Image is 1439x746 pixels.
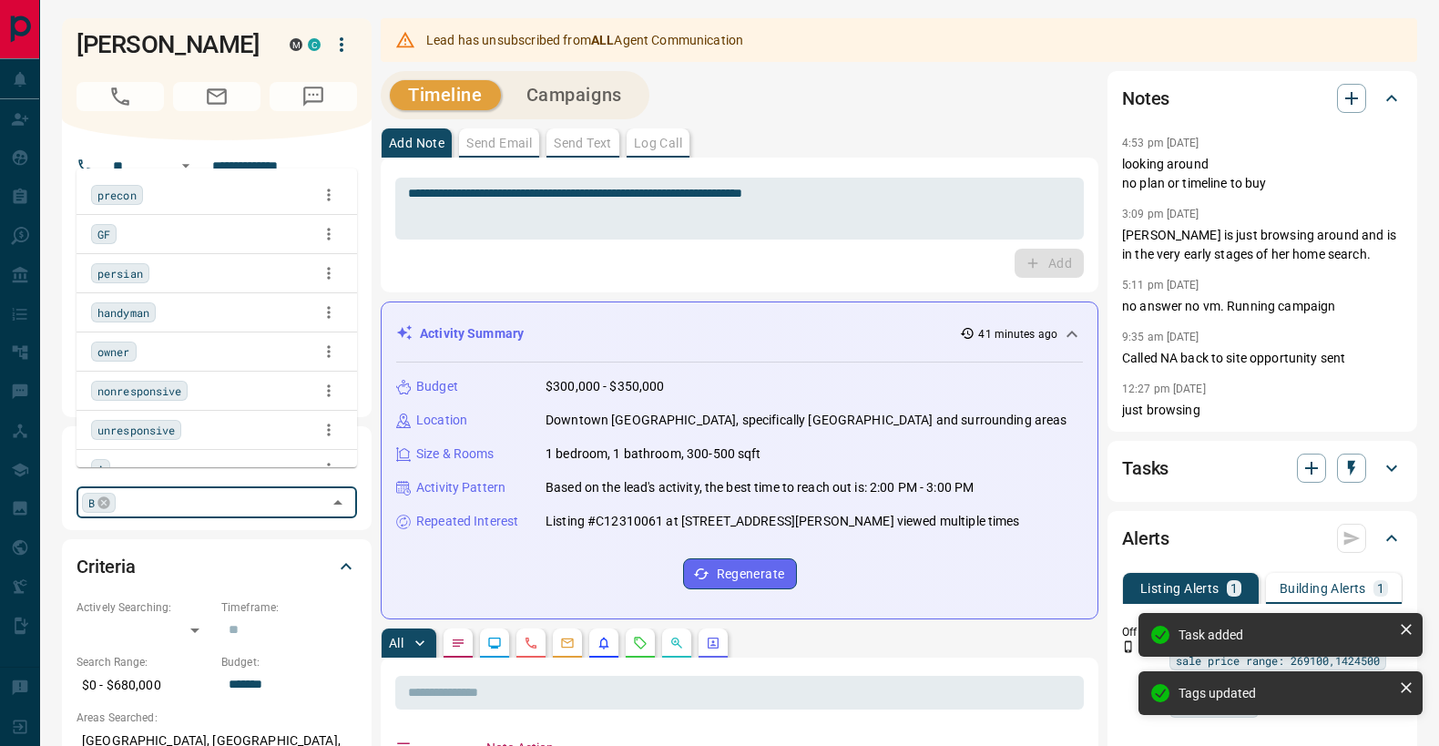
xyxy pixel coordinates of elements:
[546,512,1020,531] p: Listing #C12310061 at [STREET_ADDRESS][PERSON_NAME] viewed multiple times
[1122,84,1169,113] h2: Notes
[1122,331,1199,343] p: 9:35 am [DATE]
[426,24,743,56] div: Lead has unsubscribed from Agent Communication
[1122,524,1169,553] h2: Alerts
[175,155,197,177] button: Open
[77,82,164,111] span: Call
[97,421,175,439] span: unresponsive
[416,478,505,497] p: Activity Pattern
[1122,155,1403,193] p: looking around no plan or timeline to buy
[706,636,720,650] svg: Agent Actions
[390,80,501,110] button: Timeline
[82,493,116,513] div: B
[389,637,403,649] p: All
[221,654,357,670] p: Budget:
[546,478,974,497] p: Based on the lead's activity, the best time to reach out is: 2:00 PM - 3:00 PM
[1280,582,1366,595] p: Building Alerts
[633,636,648,650] svg: Requests
[77,599,212,616] p: Actively Searching:
[487,636,502,650] svg: Lead Browsing Activity
[389,137,444,149] p: Add Note
[1122,516,1403,560] div: Alerts
[1122,77,1403,120] div: Notes
[221,599,357,616] p: Timeframe:
[978,326,1057,342] p: 41 minutes ago
[546,377,665,396] p: $300,000 - $350,000
[669,636,684,650] svg: Opportunities
[1122,454,1169,483] h2: Tasks
[1179,686,1392,700] div: Tags updated
[270,82,357,111] span: Message
[290,38,302,51] div: mrloft.ca
[1122,208,1199,220] p: 3:09 pm [DATE]
[508,80,640,110] button: Campaigns
[97,186,137,204] span: precon
[1377,582,1384,595] p: 1
[416,411,467,430] p: Location
[416,445,495,464] p: Size & Rooms
[77,30,262,59] h1: [PERSON_NAME]
[524,636,538,650] svg: Calls
[420,324,524,343] p: Activity Summary
[1122,401,1403,420] p: just browsing
[1122,226,1403,264] p: [PERSON_NAME] is just browsing around and is in the very early stages of her home search.
[77,545,357,588] div: Criteria
[1122,349,1403,368] p: Called NA back to site opportunity sent
[88,494,95,512] span: B
[416,377,458,396] p: Budget
[546,411,1067,430] p: Downtown [GEOGRAPHIC_DATA], specifically [GEOGRAPHIC_DATA] and surrounding areas
[1122,640,1135,653] svg: Push Notification Only
[597,636,611,650] svg: Listing Alerts
[97,264,143,282] span: persian
[325,490,351,516] button: Close
[97,382,181,400] span: nonresponsive
[1122,297,1403,316] p: no answer no vm. Running campaign
[1122,383,1206,395] p: 12:27 pm [DATE]
[1179,628,1392,642] div: Task added
[1122,279,1199,291] p: 5:11 pm [DATE]
[77,654,212,670] p: Search Range:
[451,636,465,650] svg: Notes
[97,225,110,243] span: GF
[683,558,797,589] button: Regenerate
[1122,446,1403,490] div: Tasks
[77,710,357,726] p: Areas Searched:
[173,82,260,111] span: Email
[77,552,136,581] h2: Criteria
[396,317,1083,351] div: Activity Summary41 minutes ago
[97,303,149,322] span: handyman
[77,670,212,700] p: $0 - $680,000
[97,460,104,478] span: A
[546,445,761,464] p: 1 bedroom, 1 bathroom, 300-500 sqft
[560,636,575,650] svg: Emails
[1230,582,1238,595] p: 1
[1122,624,1158,640] p: Off
[1140,582,1220,595] p: Listing Alerts
[416,512,518,531] p: Repeated Interest
[591,33,614,47] strong: ALL
[1122,137,1199,149] p: 4:53 pm [DATE]
[97,342,130,361] span: owner
[308,38,321,51] div: condos.ca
